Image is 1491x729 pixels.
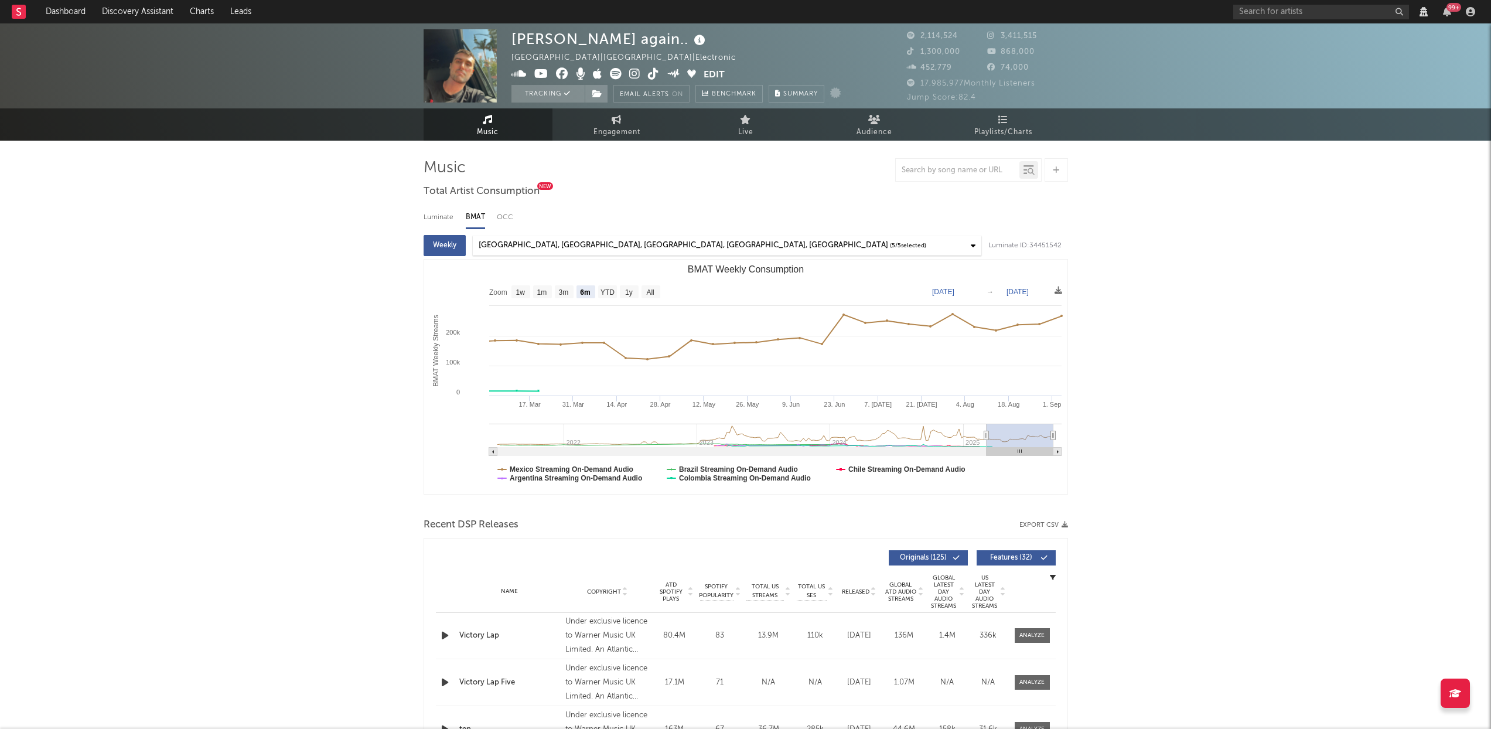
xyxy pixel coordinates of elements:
text: 12. May [692,401,715,408]
div: Under exclusive licence to Warner Music UK Limited. An Atlantic Records UK., © 2025 [PERSON_NAME] [565,615,649,657]
button: Originals(125) [889,550,968,566]
span: Benchmark [712,87,756,101]
div: Luminate [424,207,454,227]
span: Audience [857,125,892,139]
div: N/A [930,677,965,689]
span: Summary [783,91,818,97]
div: [PERSON_NAME] again.. [511,29,708,49]
span: Copyright [587,588,621,595]
input: Search for artists [1233,5,1409,19]
span: Features ( 32 ) [984,554,1038,561]
div: OCC [497,207,512,227]
span: 17,985,977 Monthly Listeners [907,80,1035,87]
text: 31. Mar [562,401,584,408]
span: 2,114,524 [907,32,958,40]
svg: BMAT Weekly Consumption [424,260,1067,494]
div: 99 + [1446,3,1461,12]
div: Under exclusive licence to Warner Music UK Limited. An Atlantic Records UK., © 2025 [PERSON_NAME] [565,662,649,704]
span: 3,411,515 [987,32,1037,40]
text: 4. Aug [956,401,974,408]
a: Playlists/Charts [939,108,1068,141]
a: Benchmark [695,85,763,103]
text: 14. Apr [606,401,627,408]
span: Music [477,125,499,139]
em: On [672,91,683,98]
div: 80.4M [656,630,694,642]
text: YTD [600,288,614,297]
text: 9. Jun [782,401,800,408]
button: Email AlertsOn [613,85,690,103]
span: Recent DSP Releases [424,518,518,532]
span: Originals ( 125 ) [896,554,950,561]
div: New [537,182,553,190]
a: Victory Lap Five [459,677,560,689]
text: 1w [516,288,525,297]
text: 3m [558,288,568,297]
span: Engagement [593,125,640,139]
text: Zoom [489,288,507,297]
text: 1m [537,288,547,297]
div: N/A [971,677,1006,689]
div: [GEOGRAPHIC_DATA], [GEOGRAPHIC_DATA], [GEOGRAPHIC_DATA], [GEOGRAPHIC_DATA], [GEOGRAPHIC_DATA] [479,239,888,253]
text: 100k [446,359,460,366]
div: N/A [797,677,834,689]
text: Colombia Streaming On-Demand Audio [679,474,811,482]
div: N/A [746,677,791,689]
text: [DATE] [1006,288,1029,296]
text: → [987,288,994,296]
div: [DATE] [840,630,879,642]
text: 28. Apr [650,401,670,408]
text: 23. Jun [824,401,845,408]
text: Brazil Streaming On-Demand Audio [679,465,798,473]
text: 200k [446,329,460,336]
text: 17. Mar [518,401,541,408]
a: Victory Lap [459,630,560,642]
button: Features(32) [977,550,1056,566]
input: Search by song name or URL [896,166,1019,175]
div: 17.1M [656,677,694,689]
button: Export CSV [1019,522,1068,529]
span: Global ATD Audio Streams [885,581,917,602]
span: 452,779 [907,64,952,71]
div: BMAT [466,207,485,227]
text: 18. Aug [998,401,1019,408]
a: Live [681,108,810,141]
div: [DATE] [840,677,879,689]
div: Name [459,587,560,596]
span: Released [842,588,869,595]
div: 1.4M [930,630,965,642]
a: Audience [810,108,939,141]
button: Tracking [511,85,585,103]
div: [GEOGRAPHIC_DATA] | [GEOGRAPHIC_DATA] | Electronic [511,51,763,65]
div: 83 [700,630,741,642]
span: Total US SES [797,582,827,600]
text: 0 [456,389,459,396]
button: Edit [704,68,725,83]
text: Argentina Streaming On-Demand Audio [510,474,642,482]
div: 13.9M [746,630,791,642]
span: 868,000 [987,48,1035,56]
span: 74,000 [987,64,1029,71]
span: Global Latest Day Audio Streams [930,574,958,609]
text: [DATE] [932,288,954,296]
text: 7. [DATE] [864,401,892,408]
div: 336k [971,630,1006,642]
text: 1. Sep [1042,401,1061,408]
span: ( 5 / 5 selected) [890,239,926,253]
text: Mexico Streaming On-Demand Audio [510,465,633,473]
div: 110k [797,630,834,642]
div: 71 [700,677,741,689]
span: Spotify Popularity [699,582,733,600]
text: 21. [DATE] [906,401,937,408]
span: Playlists/Charts [974,125,1032,139]
button: 99+ [1443,7,1451,16]
text: 26. May [736,401,759,408]
text: BMAT Weekly Consumption [687,264,803,274]
div: 1.07M [885,677,924,689]
text: Chile Streaming On-Demand Audio [848,465,965,473]
span: US Latest Day Audio Streams [971,574,999,609]
div: Luminate ID: 34451542 [988,239,1067,253]
div: 136M [885,630,924,642]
